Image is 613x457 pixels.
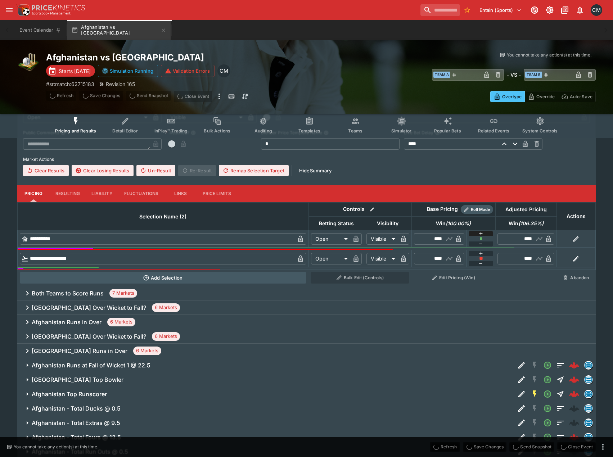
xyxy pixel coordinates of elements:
[585,404,592,412] img: betradar
[59,67,91,75] p: Starts [DATE]
[17,387,515,401] button: Afghanistan Top Runscorer
[490,91,596,102] div: Start From
[164,185,197,202] button: Links
[468,207,493,213] span: Roll Mode
[528,388,541,401] button: SGM Enabled
[32,434,121,441] h6: Afghanistan - Total Fours @ 13.5
[541,388,554,401] button: Open
[569,432,579,442] img: logo-cerberus--red.svg
[528,431,541,444] button: SGM Disabled
[391,128,411,134] span: Simulator
[569,375,579,385] img: logo-cerberus--red.svg
[543,418,552,427] svg: Open
[446,219,471,228] em: ( 100.00 %)
[543,4,556,17] button: Toggle light/dark mode
[515,359,528,372] button: Edit Detail
[72,165,134,176] button: Clear Losing Results
[490,91,525,102] button: Overtype
[541,359,554,372] button: Open
[584,390,593,398] div: betradar
[528,402,541,415] button: SGM Disabled
[49,112,563,138] div: Event type filters
[3,4,16,17] button: open drawer
[584,433,593,442] div: betradar
[433,72,450,78] span: Team A
[554,359,567,372] button: Totals
[217,64,230,77] div: Cameron Matheson
[424,205,461,214] div: Base Pricing
[107,318,135,326] span: 6 Markets
[558,91,596,102] button: Auto-Save
[528,4,541,17] button: Connected to PK
[528,373,541,386] button: SGM Disabled
[298,128,320,134] span: Templates
[32,419,120,427] h6: Afghanistan - Total Extras @ 9.5
[414,272,493,284] button: Edit Pricing (Win)
[528,416,541,429] button: SGM Disabled
[569,375,579,385] div: 2906ddbd-21f2-4ff6-a928-7c0660d3975b
[515,373,528,386] button: Edit Detail
[584,375,593,384] div: betradar
[311,272,409,284] button: Bulk Edit (Controls)
[569,360,579,370] div: c91d0eef-0f1e-44b1-b58c-9311f583b294
[554,431,567,444] button: Totals
[461,205,493,214] div: Show/hide Price Roll mode configuration.
[567,387,581,401] a: 017e4727-eec2-4c2d-94bc-cc0aff35d91c
[541,416,554,429] button: Open
[569,360,579,370] img: logo-cerberus--red.svg
[525,72,542,78] span: Team B
[55,128,96,134] span: Pricing and Results
[507,52,591,58] p: You cannot take any action(s) at this time.
[569,432,579,442] div: fc740427-e918-4465-8ed5-8254fcf12c44
[428,219,479,228] span: Win(100.00%)
[543,361,552,370] svg: Open
[559,272,593,284] button: Abandon
[32,304,146,312] h6: [GEOGRAPHIC_DATA] Over Wicket to Fall?
[32,12,71,15] img: Sportsbook Management
[32,390,107,398] h6: Afghanistan Top Runscorer
[541,373,554,386] button: Open
[112,128,138,134] span: Detail Editor
[17,52,40,75] img: cricket.png
[46,52,321,63] h2: Copy To Clipboard
[461,4,473,16] button: No Bookmarks
[109,290,137,297] span: 7 Markets
[501,219,551,228] span: Win(106.35%)
[23,154,590,165] label: Market Actions
[585,361,592,369] img: betradar
[50,185,86,202] button: Resulting
[369,219,406,228] span: Visibility
[136,165,175,176] span: Un-Result
[528,359,541,372] button: SGM Disabled
[569,389,579,399] img: logo-cerberus--red.svg
[368,205,377,214] button: Bulk edit
[204,128,230,134] span: Bulk Actions
[585,433,592,441] img: betradar
[32,347,127,355] h6: [GEOGRAPHIC_DATA] Runs in Over
[219,165,289,176] button: Remap Selection Target
[311,253,350,264] div: Open
[567,358,581,372] a: c91d0eef-0f1e-44b1-b58c-9311f583b294
[215,91,224,102] button: more
[17,372,515,387] button: [GEOGRAPHIC_DATA] Top Bowler
[556,202,595,230] th: Actions
[475,4,526,16] button: Select Tenant
[152,333,180,340] span: 6 Markets
[478,128,509,134] span: Related Events
[515,388,528,401] button: Edit Detail
[502,93,522,100] p: Overtype
[536,93,555,100] p: Override
[32,376,123,384] h6: [GEOGRAPHIC_DATA] Top Bowler
[32,5,85,10] img: PriceKinetics
[254,128,272,134] span: Auditing
[17,401,515,416] button: Afghanistan - Total Ducks @ 0.5
[295,165,336,176] button: HideSummary
[17,416,515,430] button: Afghanistan - Total Extras @ 9.5
[308,202,411,216] th: Controls
[507,71,521,78] h6: - VS -
[567,430,581,444] a: fc740427-e918-4465-8ed5-8254fcf12c44
[106,80,135,88] p: Revision 165
[32,405,121,412] h6: Afghanistan - Total Ducks @ 0.5
[311,233,350,245] div: Open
